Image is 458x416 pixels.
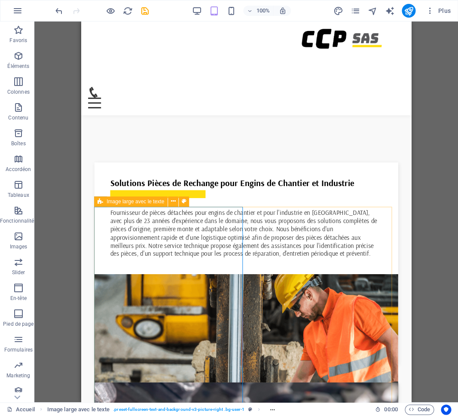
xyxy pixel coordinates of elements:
p: Éléments [7,63,29,70]
span: : [390,406,391,413]
button: pages [350,6,360,16]
p: Boîtes [11,140,26,147]
p: Colonnes [7,89,30,95]
button: text_generator [385,6,395,16]
button: Usercentrics [441,404,451,415]
a: Cliquez pour annuler la sélection. Double-cliquez pour ouvrir Pages. [7,404,35,415]
i: Annuler : Modifier la hauteur (Ctrl+Z) [54,6,64,16]
span: . preset-fullscreen-text-and-background-v3-picture-right .bg-user-1 [113,404,244,415]
span: Code [409,404,430,415]
i: Design (Ctrl+Alt+Y) [333,6,343,16]
p: Formulaires [4,346,33,353]
nav: breadcrumb [47,404,279,415]
i: Pages (Ctrl+Alt+S) [350,6,360,16]
span: Plus [426,6,451,15]
button: save [140,6,150,16]
i: Lors du redimensionnement, ajuster automatiquement le niveau de zoom en fonction de l'appareil sé... [278,7,286,15]
button: Code [405,404,434,415]
p: Images [10,243,27,250]
i: Navigateur [367,6,377,16]
p: Accordéon [6,166,31,173]
span: 00 00 [384,404,397,415]
button: undo [54,6,64,16]
p: Marketing [6,372,30,379]
button: 100% [243,6,274,16]
p: Pied de page [3,321,34,327]
i: AI Writer [385,6,394,16]
button: publish [402,4,415,18]
i: Publier [403,6,413,16]
i: Cet élément est une présélection personnalisable. [248,407,252,412]
button: design [333,6,343,16]
p: Slider [12,269,25,276]
h6: 100% [256,6,270,16]
i: Enregistrer (Ctrl+S) [140,6,150,16]
span: Cliquez pour sélectionner. Double-cliquez pour modifier. [47,404,110,415]
p: Favoris [9,37,27,44]
p: En-tête [10,295,27,302]
button: reload [122,6,133,16]
p: Contenu [8,114,28,121]
button: Plus [422,4,454,18]
p: Tableaux [8,192,29,199]
span: Image large avec le texte [107,199,164,204]
button: navigator [367,6,378,16]
i: Actualiser la page [123,6,133,16]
